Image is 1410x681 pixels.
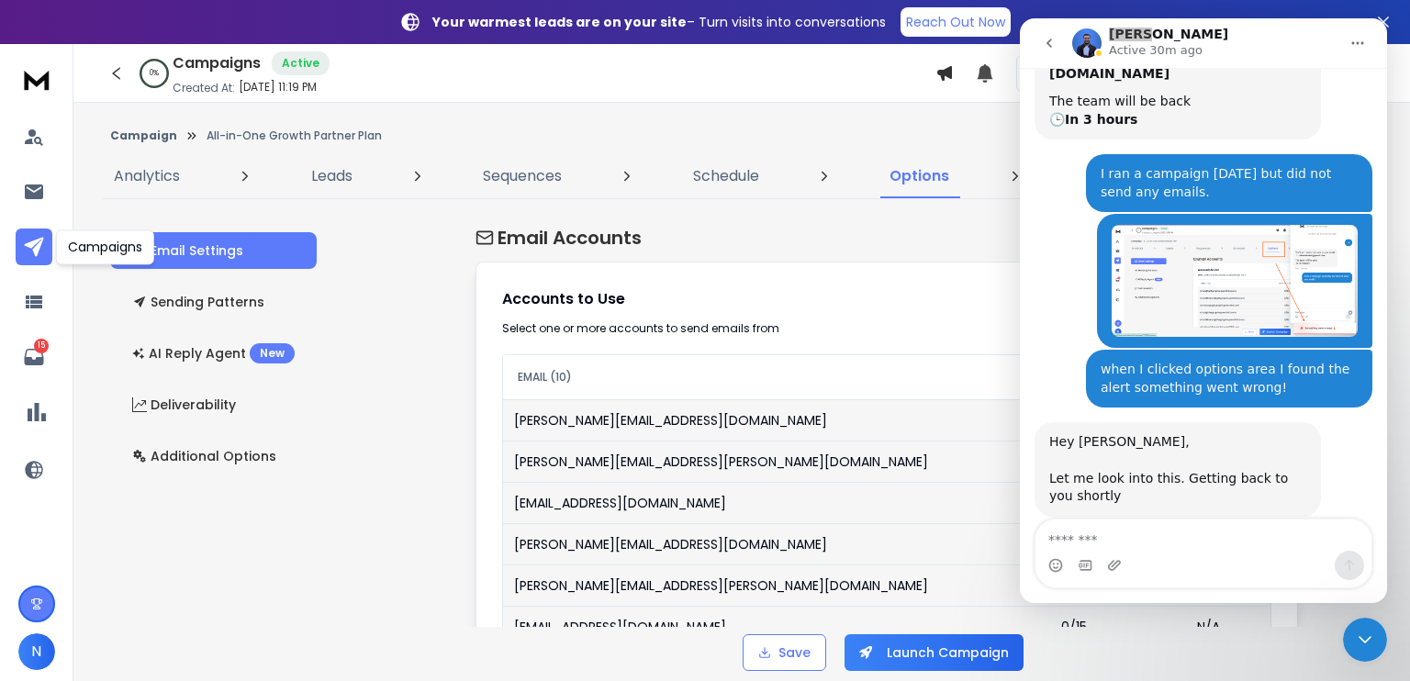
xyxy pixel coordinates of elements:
p: Deliverability [132,396,236,414]
button: Deliverability [110,386,317,423]
p: [PERSON_NAME][EMAIL_ADDRESS][DOMAIN_NAME] [514,535,827,553]
div: Campaigns [56,229,154,264]
div: The team will be back 🕒 [29,74,286,110]
button: AI Reply AgentNew [110,335,317,372]
p: All-in-One Growth Partner Plan [207,128,382,143]
a: 15 [16,339,52,375]
p: Analytics [114,165,180,187]
button: Emoji picker [28,540,43,554]
p: [PERSON_NAME][EMAIL_ADDRESS][PERSON_NAME][DOMAIN_NAME] [514,576,928,595]
p: 0 % [150,68,159,79]
td: 0/15 [1002,606,1147,647]
strong: Your warmest leads are on your site [432,13,687,31]
p: – Turn visits into conversations [432,13,886,31]
button: Save [743,634,826,671]
div: when I clicked options area I found the alert something went wrong! [66,331,352,389]
a: Leads [300,154,364,198]
p: Email Settings [132,241,243,260]
div: Active [272,51,330,75]
b: [EMAIL_ADDRESS][DOMAIN_NAME] [29,30,175,63]
th: DAILY UTILIZATION [1002,355,1147,399]
p: N/A [1158,618,1259,636]
button: Campaign [110,128,177,143]
p: 15 [34,339,49,353]
iframe: Intercom live chat [1020,18,1387,603]
p: Options [890,165,949,187]
a: Schedule [682,154,770,198]
p: [PERSON_NAME][EMAIL_ADDRESS][DOMAIN_NAME] [514,411,827,430]
p: Sending Patterns [132,293,264,311]
p: Leads [311,165,352,187]
p: Sequences [483,165,562,187]
button: Additional Options [110,438,317,474]
div: Hey [PERSON_NAME],​​Let me look into this. Getting back to you shortly[PERSON_NAME] • 5h ago [15,404,301,497]
td: 0/15 [1002,399,1147,441]
img: logo [18,62,55,96]
button: Send a message… [315,532,344,562]
p: AI Reply Agent [132,343,295,363]
button: N [18,633,55,670]
button: Upload attachment [87,540,102,554]
div: Nabi says… [15,331,352,404]
div: New [250,343,295,363]
div: Nabi says… [15,136,352,195]
td: 0/15 [1002,564,1147,606]
div: Hey [PERSON_NAME], ​ ​Let me look into this. Getting back to you shortly [29,415,286,486]
button: Sending Patterns [110,284,317,320]
div: I ran a campaign [DATE] but did not send any emails. [81,147,338,183]
h1: Email Accounts [476,225,1298,251]
td: 0/15 [1002,482,1147,523]
iframe: Intercom live chat [1343,618,1387,662]
button: Gif picker [58,540,73,554]
div: Rohan says… [15,404,352,538]
h1: Campaigns [173,52,261,74]
div: when I clicked options area I found the alert something went wrong! [81,342,338,378]
p: [PERSON_NAME][EMAIL_ADDRESS][PERSON_NAME][DOMAIN_NAME] [514,452,928,471]
button: Email Settings [110,232,317,269]
p: [DATE] 11:19 PM [239,80,317,95]
p: Additional Options [132,447,276,465]
p: Reach Out Now [906,13,1005,31]
p: Schedule [693,165,759,187]
button: Launch Campaign [845,634,1024,671]
h1: Accounts to Use [502,288,868,310]
div: Nabi says… [15,195,352,331]
p: Created At: [173,81,235,95]
textarea: Message… [16,501,352,532]
th: EMAIL (10) [503,355,1001,399]
div: Select one or more accounts to send emails from [502,321,868,336]
div: I ran a campaign [DATE] but did not send any emails. [66,136,352,194]
td: 0/15 [1002,523,1147,564]
td: 0/15 [1002,441,1147,482]
p: [EMAIL_ADDRESS][DOMAIN_NAME] [514,494,726,512]
a: Analytics [103,154,191,198]
a: Reach Out Now [901,7,1011,37]
a: Sequences [472,154,573,198]
b: In 3 hours [45,94,117,108]
p: [EMAIL_ADDRESS][DOMAIN_NAME] [514,618,726,636]
a: Options [878,154,960,198]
